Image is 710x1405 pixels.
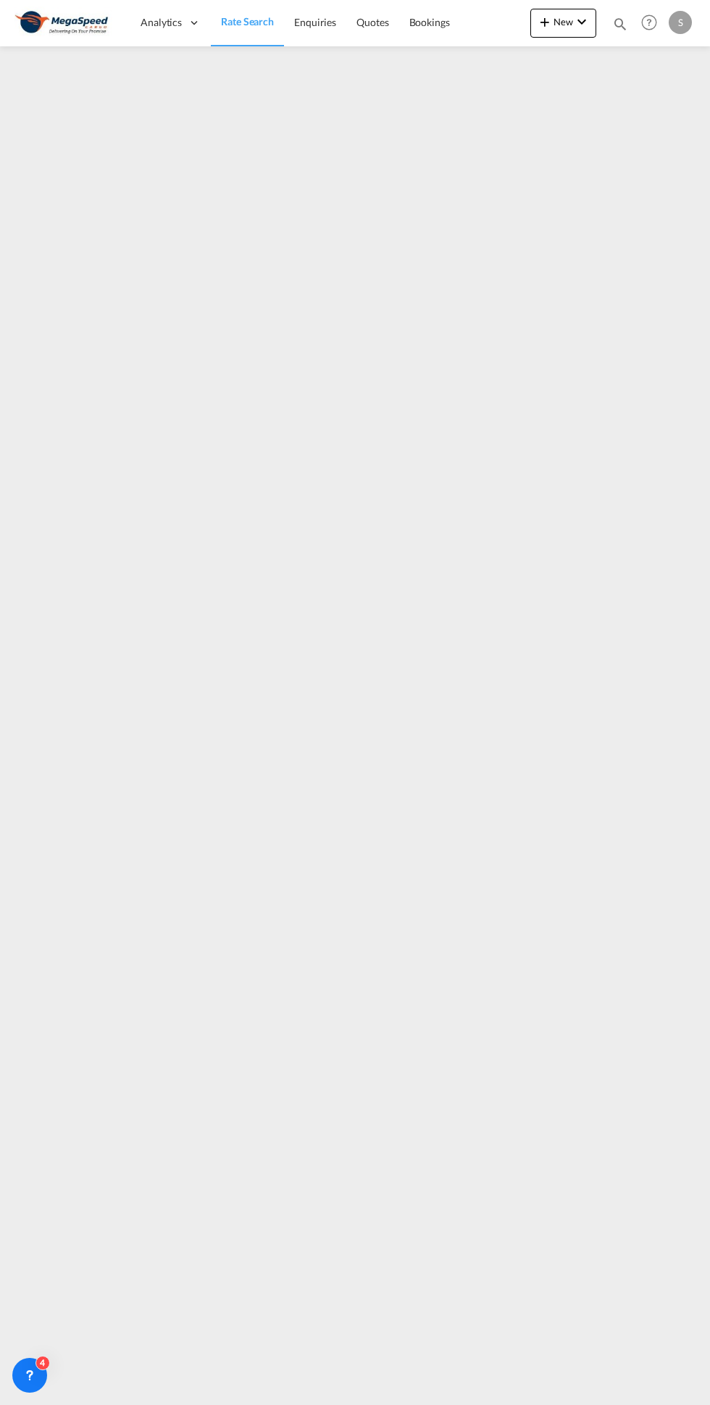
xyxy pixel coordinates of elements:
[294,16,336,28] span: Enquiries
[141,15,182,30] span: Analytics
[536,13,554,30] md-icon: icon-plus 400-fg
[637,10,661,35] span: Help
[536,16,590,28] span: New
[221,15,274,28] span: Rate Search
[612,16,628,32] md-icon: icon-magnify
[356,16,388,28] span: Quotes
[573,13,590,30] md-icon: icon-chevron-down
[669,11,692,34] div: S
[637,10,669,36] div: Help
[612,16,628,38] div: icon-magnify
[409,16,450,28] span: Bookings
[14,7,112,39] img: ad002ba0aea611eda5429768204679d3.JPG
[530,9,596,38] button: icon-plus 400-fgNewicon-chevron-down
